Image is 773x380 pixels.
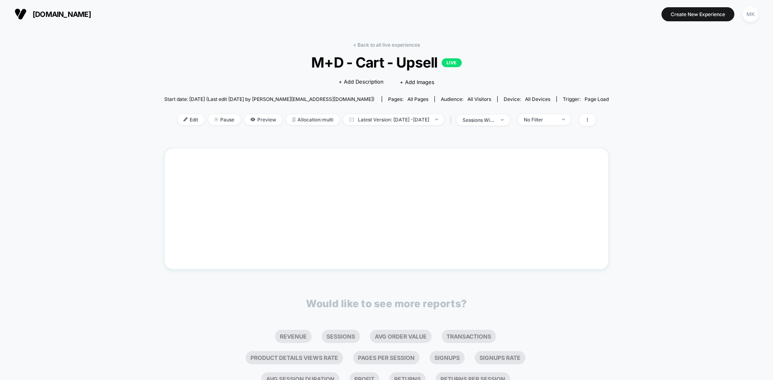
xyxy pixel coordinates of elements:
[563,96,609,102] div: Trigger:
[292,117,296,122] img: rebalance
[178,114,204,125] span: Edit
[562,119,565,120] img: end
[448,114,457,126] span: |
[353,42,420,48] a: < Back to all live experiences
[475,351,525,364] li: Signups Rate
[244,114,282,125] span: Preview
[400,79,434,85] span: + Add Images
[186,54,586,71] span: M+D - Cart - Upsell
[497,96,556,102] span: Device:
[463,117,495,123] div: sessions with impression
[525,96,550,102] span: all devices
[184,117,188,121] img: edit
[442,58,462,67] p: LIVE
[370,330,432,343] li: Avg Order Value
[467,96,491,102] span: All Visitors
[585,96,609,102] span: Page Load
[442,330,496,343] li: Transactions
[353,351,420,364] li: Pages Per Session
[208,114,240,125] span: Pause
[501,119,504,121] img: end
[246,351,343,364] li: Product Details Views Rate
[407,96,428,102] span: all pages
[306,298,467,310] p: Would like to see more reports?
[740,6,761,23] button: MK
[661,7,734,21] button: Create New Experience
[33,10,91,18] span: [DOMAIN_NAME]
[286,114,339,125] span: Allocation: multi
[343,114,444,125] span: Latest Version: [DATE] - [DATE]
[322,330,360,343] li: Sessions
[430,351,465,364] li: Signups
[14,8,27,20] img: Visually logo
[339,78,384,86] span: + Add Description
[435,119,438,120] img: end
[214,117,218,121] img: end
[388,96,428,102] div: Pages:
[275,330,312,343] li: Revenue
[441,96,491,102] div: Audience:
[743,6,759,22] div: MK
[164,96,374,102] span: Start date: [DATE] (Last edit [DATE] by [PERSON_NAME][EMAIL_ADDRESS][DOMAIN_NAME])
[349,117,354,121] img: calendar
[12,8,93,21] button: [DOMAIN_NAME]
[524,117,556,123] div: No Filter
